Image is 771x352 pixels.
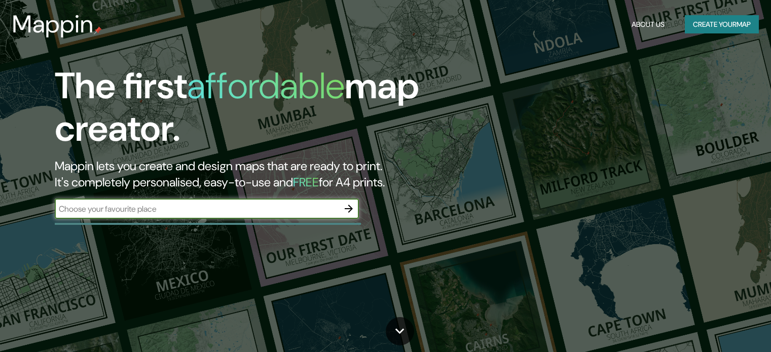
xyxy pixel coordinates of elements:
input: Choose your favourite place [55,203,339,215]
button: About Us [628,15,669,34]
h5: FREE [293,174,319,190]
h1: The first map creator. [55,65,440,158]
button: Create yourmap [685,15,759,34]
h2: Mappin lets you create and design maps that are ready to print. It's completely personalised, eas... [55,158,440,190]
img: mappin-pin [94,26,102,34]
h3: Mappin [12,10,94,38]
h1: affordable [187,62,345,109]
